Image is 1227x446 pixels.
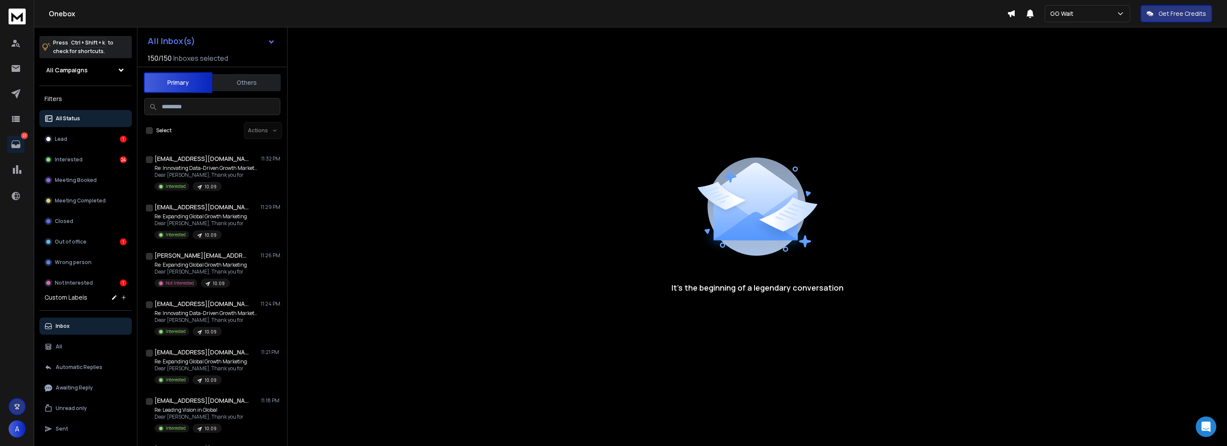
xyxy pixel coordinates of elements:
[120,279,127,286] div: 1
[39,62,132,79] button: All Campaigns
[39,254,132,271] button: Wrong person
[120,136,127,143] div: 1
[166,183,186,190] p: Interested
[261,300,280,307] p: 11:24 PM
[53,39,113,56] p: Press to check for shortcuts.
[154,172,257,178] p: Dear [PERSON_NAME], Thank you for
[154,396,249,405] h1: [EMAIL_ADDRESS][DOMAIN_NAME]
[141,33,282,50] button: All Inbox(s)
[154,251,249,260] h1: [PERSON_NAME][EMAIL_ADDRESS][DOMAIN_NAME]
[56,425,68,432] p: Sent
[55,177,97,184] p: Meeting Booked
[7,136,24,153] a: 27
[120,156,127,163] div: 24
[154,413,244,420] p: Dear [PERSON_NAME], Thank you for
[39,151,132,168] button: Interested24
[9,420,26,437] button: A
[154,317,257,324] p: Dear [PERSON_NAME], Thank you for
[166,280,194,286] p: Not Interested
[39,400,132,417] button: Unread only
[213,280,225,287] p: 10.09
[55,218,73,225] p: Closed
[261,397,280,404] p: 11:18 PM
[70,38,106,48] span: Ctrl + Shift + k
[45,293,87,302] h3: Custom Labels
[205,232,217,238] p: 10.09
[39,213,132,230] button: Closed
[154,348,249,357] h1: [EMAIL_ADDRESS][DOMAIN_NAME]
[1050,9,1077,18] p: GG Wait
[154,165,257,172] p: Re: Innovating Data-Driven Growth Marketing
[1196,416,1216,437] div: Open Intercom Messenger
[166,377,186,383] p: Interested
[39,420,132,437] button: Sent
[166,328,186,335] p: Interested
[156,127,172,134] label: Select
[49,9,1007,19] h1: Onebox
[173,53,228,63] h3: Inboxes selected
[39,172,132,189] button: Meeting Booked
[212,73,281,92] button: Others
[261,204,280,211] p: 11:29 PM
[56,343,62,350] p: All
[46,66,88,74] h1: All Campaigns
[39,338,132,355] button: All
[261,349,280,356] p: 11:21 PM
[9,9,26,24] img: logo
[39,93,132,105] h3: Filters
[261,252,280,259] p: 11:26 PM
[56,364,102,371] p: Automatic Replies
[154,300,249,308] h1: [EMAIL_ADDRESS][DOMAIN_NAME]
[205,329,217,335] p: 10.09
[154,310,257,317] p: Re: Innovating Data-Driven Growth Marketing
[55,197,106,204] p: Meeting Completed
[154,268,247,275] p: Dear [PERSON_NAME], Thank you for
[55,156,83,163] p: Interested
[154,213,247,220] p: Re: Expanding Global Growth Marketing
[55,259,92,266] p: Wrong person
[56,323,70,330] p: Inbox
[21,132,28,139] p: 27
[166,425,186,431] p: Interested
[205,425,217,432] p: 10.09
[154,220,247,227] p: Dear [PERSON_NAME], Thank you for
[166,232,186,238] p: Interested
[39,359,132,376] button: Automatic Replies
[120,238,127,245] div: 1
[39,131,132,148] button: Lead1
[39,110,132,127] button: All Status
[56,384,93,391] p: Awaiting Reply
[39,379,132,396] button: Awaiting Reply
[55,136,67,143] p: Lead
[154,203,249,211] h1: [EMAIL_ADDRESS][DOMAIN_NAME]
[39,233,132,250] button: Out of office1
[154,155,249,163] h1: [EMAIL_ADDRESS][DOMAIN_NAME]
[39,192,132,209] button: Meeting Completed
[154,407,244,413] p: Re: Leading Vision in Global
[55,238,86,245] p: Out of office
[154,365,247,372] p: Dear [PERSON_NAME], Thank you for
[39,318,132,335] button: Inbox
[671,282,844,294] p: It’s the beginning of a legendary conversation
[56,115,80,122] p: All Status
[154,262,247,268] p: Re: Expanding Global Growth Marketing
[205,184,217,190] p: 10.09
[39,274,132,291] button: Not Interested1
[1141,5,1212,22] button: Get Free Credits
[261,155,280,162] p: 11:32 PM
[55,279,93,286] p: Not Interested
[144,72,212,93] button: Primary
[1159,9,1206,18] p: Get Free Credits
[154,358,247,365] p: Re: Expanding Global Growth Marketing
[56,405,87,412] p: Unread only
[148,37,195,45] h1: All Inbox(s)
[148,53,172,63] span: 150 / 150
[205,377,217,384] p: 10.09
